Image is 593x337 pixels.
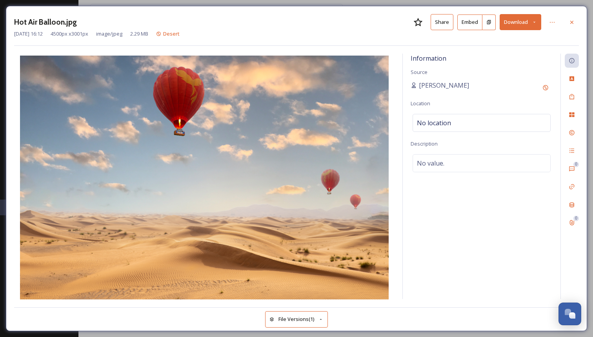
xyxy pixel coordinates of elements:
[163,30,180,37] span: Desert
[14,30,43,38] span: [DATE] 16:12
[419,81,469,90] span: [PERSON_NAME]
[431,14,453,30] button: Share
[558,303,581,325] button: Open Chat
[411,100,430,107] span: Location
[500,14,541,30] button: Download
[457,14,482,30] button: Embed
[573,216,579,221] div: 0
[573,162,579,167] div: 0
[14,56,395,301] img: Hot%20Air%20Balloon.jpg
[14,16,77,28] h3: Hot Air Balloon.jpg
[96,30,122,38] span: image/jpeg
[130,30,148,38] span: 2.29 MB
[411,54,446,63] span: Information
[51,30,88,38] span: 4500 px x 3001 px
[417,118,451,128] span: No location
[411,140,438,147] span: Description
[265,311,328,327] button: File Versions(1)
[417,159,444,168] span: No value.
[411,68,427,76] span: Source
